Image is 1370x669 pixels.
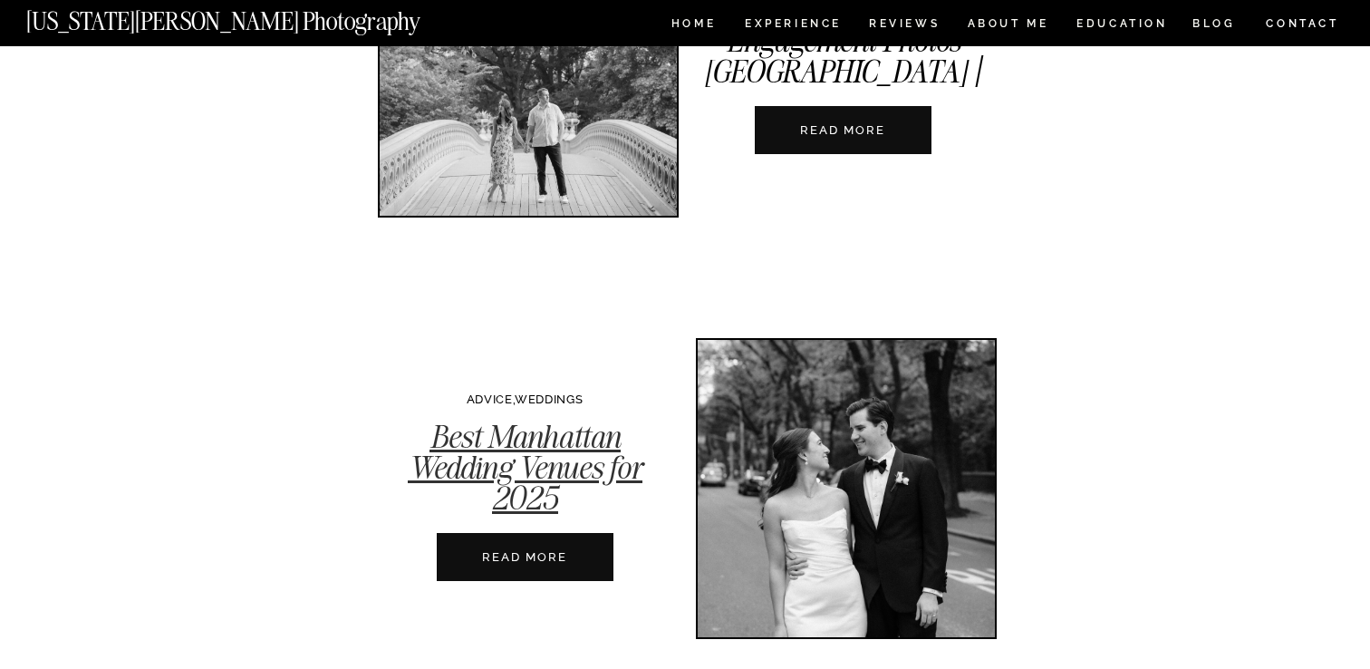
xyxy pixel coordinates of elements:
a: Best Manhattan Wedding Venues for 2025 [698,340,995,637]
a: HOME [668,18,719,34]
a: ADVICE [467,393,513,406]
a: READ MORE [742,121,943,139]
a: CONTACT [1265,14,1340,34]
a: READ MORE [424,548,625,566]
a: EDUCATION [1075,18,1170,34]
a: ABOUT ME [967,18,1049,34]
a: Best Manhattan Wedding Venues for 2025 [437,533,613,581]
a: WEDDINGS [515,393,583,406]
a: Central Park Engagement Photos NYC | A Complete Guide [755,106,931,154]
p: , [352,393,697,405]
a: [US_STATE][PERSON_NAME] Photography [26,9,481,24]
a: REVIEWS [869,18,937,34]
a: Best Manhattan Wedding Venues for 2025 [408,417,642,518]
a: Experience [745,18,840,34]
a: BLOG [1192,18,1236,34]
